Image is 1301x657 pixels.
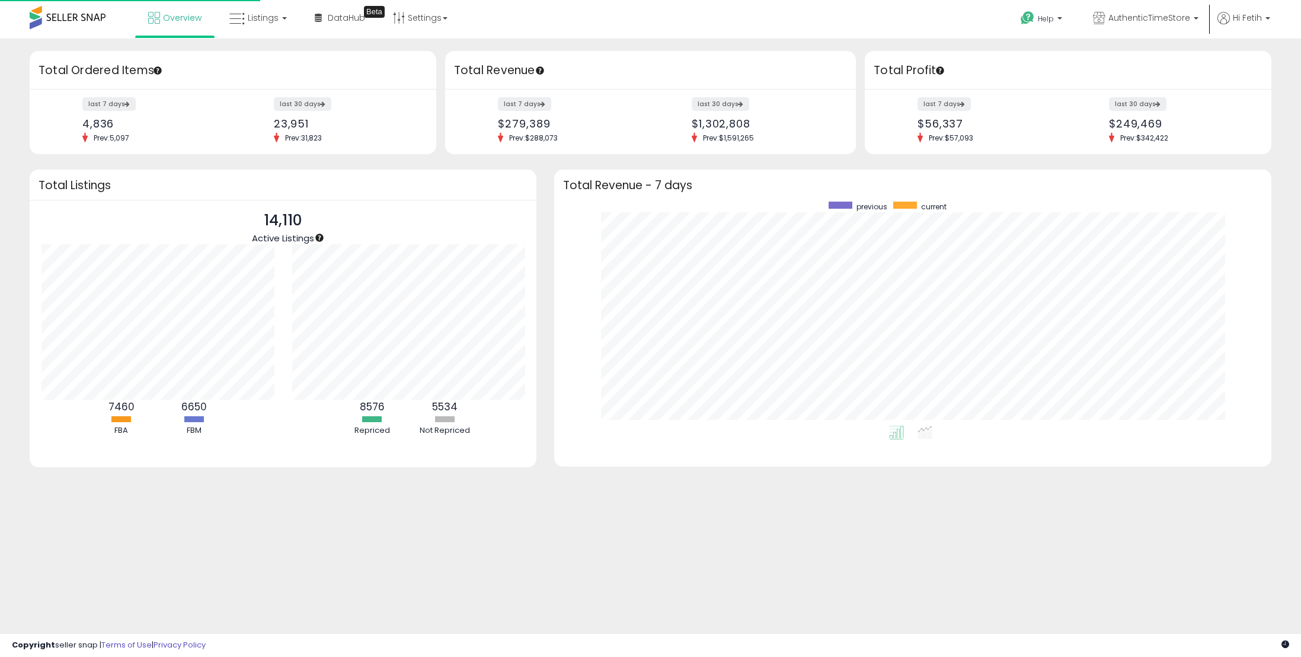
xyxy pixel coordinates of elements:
p: 14,110 [252,209,314,232]
a: Hi Fetih [1217,12,1270,39]
div: Not Repriced [410,425,481,436]
span: AuthenticTimeStore [1108,12,1190,24]
h3: Total Ordered Items [39,62,427,79]
div: 23,951 [274,117,415,130]
span: Prev: $57,093 [923,133,979,143]
b: 6650 [181,400,207,414]
span: Prev: $1,591,265 [697,133,760,143]
div: Tooltip anchor [364,6,385,18]
span: Prev: 31,823 [279,133,328,143]
i: Get Help [1020,11,1035,25]
div: Tooltip anchor [935,65,945,76]
span: Help [1038,14,1054,24]
div: FBA [86,425,157,436]
div: Tooltip anchor [314,232,325,243]
b: 7460 [108,400,135,414]
div: $279,389 [498,117,641,130]
div: 4,836 [82,117,224,130]
label: last 7 days [498,97,551,111]
span: current [921,202,947,212]
div: $1,302,808 [692,117,835,130]
div: Repriced [337,425,408,436]
span: Overview [163,12,202,24]
div: $56,337 [918,117,1059,130]
span: DataHub [328,12,365,24]
span: Hi Fetih [1233,12,1262,24]
h3: Total Revenue - 7 days [563,181,1262,190]
span: Listings [248,12,279,24]
div: $249,469 [1109,117,1251,130]
b: 5534 [432,400,458,414]
label: last 30 days [274,97,331,111]
label: last 30 days [692,97,749,111]
b: 8576 [360,400,385,414]
label: last 30 days [1109,97,1166,111]
label: last 7 days [918,97,971,111]
div: Tooltip anchor [152,65,163,76]
a: Help [1011,2,1074,39]
h3: Total Listings [39,181,528,190]
span: previous [856,202,887,212]
div: Tooltip anchor [535,65,545,76]
span: Prev: $342,422 [1114,133,1174,143]
label: last 7 days [82,97,136,111]
div: FBM [159,425,230,436]
h3: Total Revenue [454,62,847,79]
h3: Total Profit [874,62,1262,79]
span: Prev: $288,073 [503,133,564,143]
span: Active Listings [252,232,314,244]
span: Prev: 5,097 [88,133,135,143]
